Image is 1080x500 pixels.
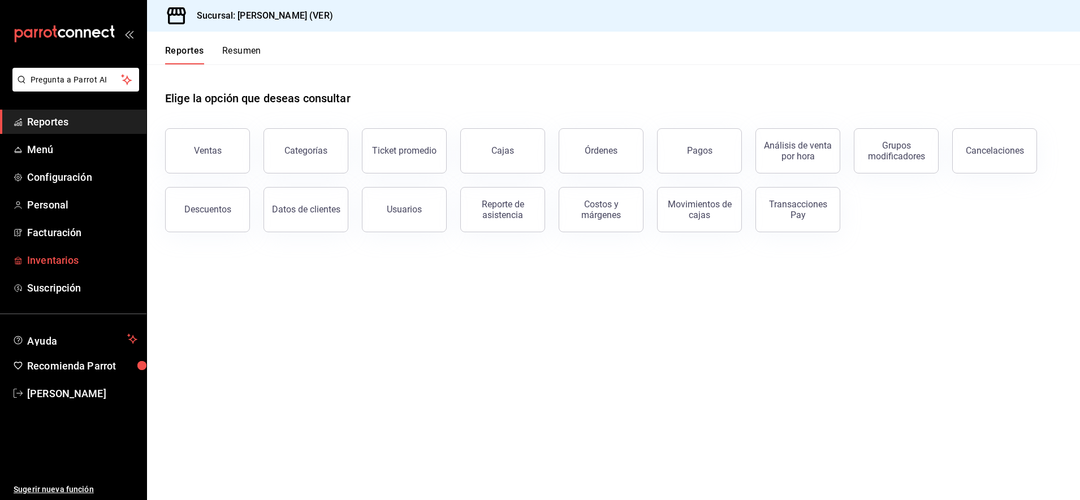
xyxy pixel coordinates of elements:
button: Movimientos de cajas [657,187,742,232]
button: Cancelaciones [952,128,1037,173]
button: Ticket promedio [362,128,447,173]
span: [PERSON_NAME] [27,386,137,401]
button: Reportes [165,45,204,64]
div: Ventas [194,145,222,156]
div: Transacciones Pay [763,199,833,220]
span: Personal [27,197,137,212]
button: Datos de clientes [263,187,348,232]
span: Facturación [27,225,137,240]
button: Pagos [657,128,742,173]
span: Inventarios [27,253,137,268]
div: Ticket promedio [372,145,437,156]
div: Grupos modificadores [861,140,931,162]
div: Pagos [687,145,712,156]
div: Costos y márgenes [566,199,636,220]
div: Usuarios [387,204,422,215]
span: Menú [27,142,137,157]
a: Pregunta a Parrot AI [8,82,139,94]
div: Movimientos de cajas [664,199,735,220]
button: open_drawer_menu [124,29,133,38]
button: Grupos modificadores [854,128,939,173]
button: Descuentos [165,187,250,232]
button: Reporte de asistencia [460,187,545,232]
h1: Elige la opción que deseas consultar [165,90,351,107]
span: Sugerir nueva función [14,484,137,495]
button: Análisis de venta por hora [755,128,840,173]
div: Categorías [284,145,327,156]
span: Configuración [27,169,137,185]
button: Costos y márgenes [559,187,643,232]
span: Recomienda Parrot [27,358,137,373]
button: Ventas [165,128,250,173]
button: Transacciones Pay [755,187,840,232]
span: Suscripción [27,280,137,295]
div: navigation tabs [165,45,261,64]
a: Cajas [460,128,545,173]
button: Órdenes [559,128,643,173]
button: Resumen [222,45,261,64]
button: Pregunta a Parrot AI [12,68,139,92]
div: Cajas [491,144,515,158]
div: Órdenes [585,145,617,156]
div: Descuentos [184,204,231,215]
div: Reporte de asistencia [468,199,538,220]
span: Reportes [27,114,137,129]
div: Datos de clientes [272,204,340,215]
div: Cancelaciones [966,145,1024,156]
h3: Sucursal: [PERSON_NAME] (VER) [188,9,333,23]
button: Usuarios [362,187,447,232]
span: Pregunta a Parrot AI [31,74,122,86]
button: Categorías [263,128,348,173]
span: Ayuda [27,332,123,346]
div: Análisis de venta por hora [763,140,833,162]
